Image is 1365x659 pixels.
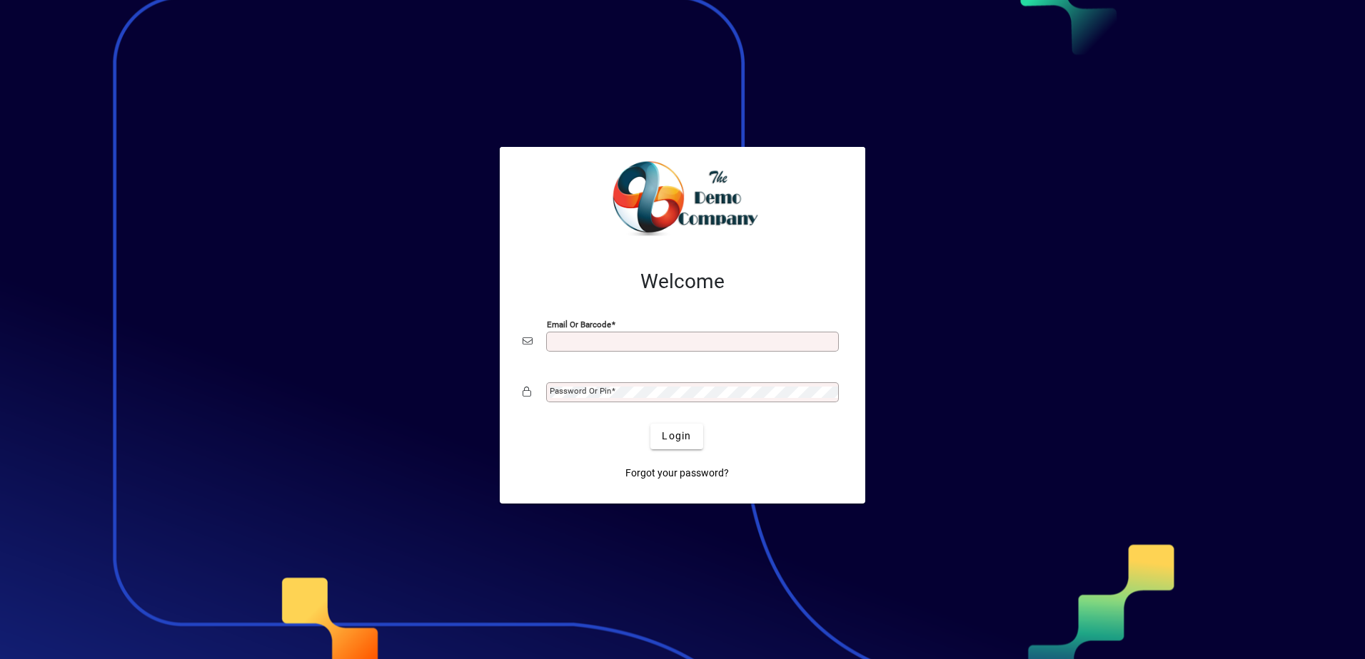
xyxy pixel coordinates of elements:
span: Forgot your password? [625,466,729,481]
span: Login [662,429,691,444]
mat-label: Password or Pin [550,386,611,396]
button: Login [650,424,702,449]
h2: Welcome [523,270,842,294]
mat-label: Email or Barcode [547,319,611,329]
a: Forgot your password? [620,461,735,486]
